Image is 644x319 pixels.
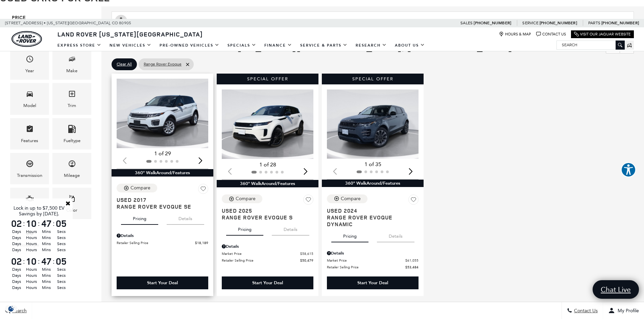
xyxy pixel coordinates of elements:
[10,266,23,272] span: Days
[25,266,38,272] span: Hours
[40,229,53,235] span: Mins
[222,276,313,289] div: Start Your Deal
[25,278,38,285] span: Hours
[40,272,53,278] span: Mins
[222,251,300,256] span: Market Price
[198,184,208,196] button: Save Vehicle
[117,240,195,245] span: Retailer Selling Price
[327,207,419,228] a: Used 2024Range Rover Evoque Dynamic
[117,196,208,210] a: Used 2017Range Rover Evoque SE
[405,265,419,270] span: $53,484
[222,89,314,159] div: 1 / 2
[601,20,639,26] a: [PHONE_NUMBER]
[25,247,38,253] span: Hours
[121,210,158,225] button: pricing tab
[405,258,419,263] span: $61,055
[117,276,208,289] div: Start Your Deal
[117,203,203,210] span: Range Rover Evoque SE
[40,278,53,285] span: Mins
[222,243,313,249] div: Pricing Details - Range Rover Evoque S
[112,19,118,27] span: CO
[10,219,23,228] span: 02
[10,241,23,247] span: Days
[26,158,34,172] span: Transmission
[327,89,420,159] img: 2024 Land Rover Range Rover Evoque Dynamic 1
[322,74,424,84] div: Special Offer
[68,158,76,172] span: Mileage
[460,21,473,25] span: Sales
[222,161,313,168] div: 1 of 28
[55,235,68,241] span: Secs
[40,285,53,291] span: Mins
[55,219,68,228] span: 05
[117,60,132,69] span: Clear All
[14,205,65,217] span: Lock in up to $7,500 EV Savings by [DATE].
[26,53,34,67] span: Year
[327,207,413,214] span: Used 2024
[593,280,639,299] a: Chat Live
[499,32,531,37] a: Hours & Map
[117,79,209,148] div: 1 / 2
[327,258,419,263] a: Market Price $61,055
[327,265,419,270] a: Retailer Selling Price $53,484
[52,83,91,114] div: TrimTrim
[117,240,208,245] a: Retailer Selling Price $18,189
[53,218,55,229] span: :
[117,233,208,239] div: Pricing Details - Range Rover Evoque SE
[260,39,296,51] a: Finance
[557,41,624,49] input: Search
[10,247,23,253] span: Days
[222,251,313,256] a: Market Price $58,615
[147,280,178,286] div: Start Your Deal
[621,162,636,177] button: Explore your accessibility options
[303,194,313,207] button: Save Vehicle
[195,240,208,245] span: $18,189
[117,79,209,148] img: 2017 Land Rover Range Rover Evoque SE 1
[322,180,424,187] div: 360° WalkAround/Features
[11,31,42,47] img: Land Rover
[540,20,577,26] a: [PHONE_NUMBER]
[10,257,23,266] span: 02
[167,210,204,225] button: details tab
[23,102,36,109] div: Model
[615,308,639,314] span: My Profile
[222,258,300,263] span: Retailer Selling Price
[117,196,203,203] span: Used 2017
[52,153,91,184] div: MileageMileage
[68,123,76,137] span: Fueltype
[327,276,419,289] div: Start Your Deal
[53,39,105,51] a: EXPRESS STORE
[222,207,313,221] a: Used 2025Range Rover Evoque S
[10,188,49,219] div: EngineEngine
[130,185,150,191] div: Compare
[217,74,318,84] div: Special Offer
[536,32,566,37] a: Contact Us
[10,229,23,235] span: Days
[621,162,636,179] aside: Accessibility Help Desk
[40,266,53,272] span: Mins
[327,194,367,203] button: Compare Vehicle
[55,272,68,278] span: Secs
[5,21,131,25] a: [STREET_ADDRESS] • [US_STATE][GEOGRAPHIC_DATA], CO 80905
[3,305,19,312] section: Click to Open Cookie Consent Modal
[25,229,38,235] span: Hours
[25,272,38,278] span: Hours
[11,31,42,47] a: land-rover
[53,256,55,266] span: :
[26,123,34,137] span: Features
[47,19,111,27] span: [US_STATE][GEOGRAPHIC_DATA],
[38,218,40,229] span: :
[40,247,53,253] span: Mins
[23,256,25,266] span: :
[23,218,25,229] span: :
[117,150,208,157] div: 1 of 29
[222,214,308,221] span: Range Rover Evoque S
[327,161,419,168] div: 1 of 35
[119,19,131,27] span: 80905
[236,196,256,202] div: Compare
[25,285,38,291] span: Hours
[144,60,182,69] span: Range Rover Evoque
[522,21,538,25] span: Service
[25,257,38,266] span: 10
[327,214,413,228] span: Range Rover Evoque Dynamic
